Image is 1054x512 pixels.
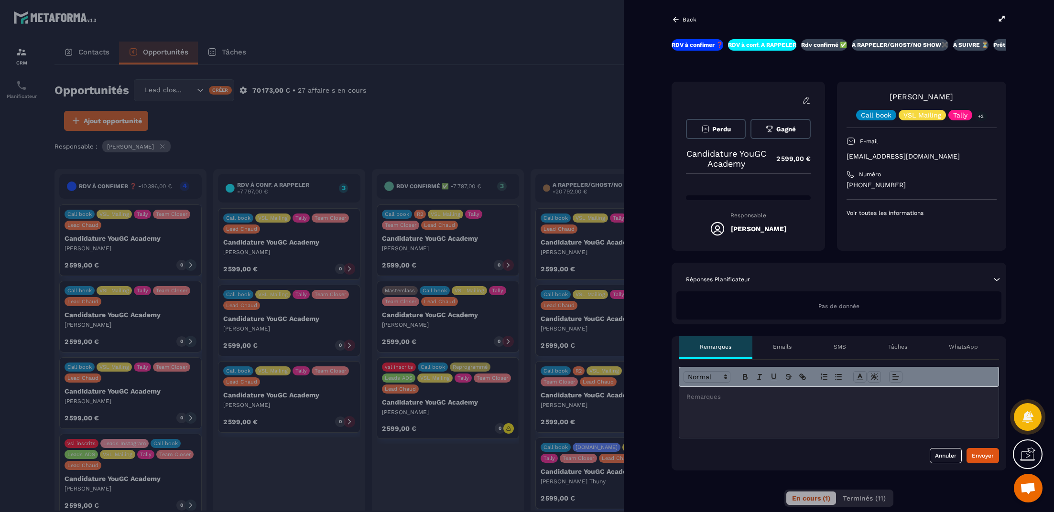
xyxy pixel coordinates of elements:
p: Emails [773,343,792,351]
p: Remarques [700,343,731,351]
button: Perdu [686,119,746,139]
button: Terminés (11) [837,491,891,505]
p: Responsable [686,212,811,219]
h5: [PERSON_NAME] [731,225,786,233]
p: Tally [953,112,967,118]
p: WhatsApp [949,343,978,351]
span: Terminés (11) [843,494,886,502]
p: Tâches [888,343,907,351]
p: +2 [975,111,987,121]
a: [PERSON_NAME] [890,92,953,101]
p: VSL Mailing [903,112,941,118]
button: Annuler [930,448,962,463]
p: Numéro [859,171,881,178]
p: SMS [834,343,846,351]
span: Perdu [712,126,731,133]
span: En cours (1) [792,494,830,502]
button: Envoyer [967,448,999,463]
p: Voir toutes les informations [847,209,997,217]
p: [PHONE_NUMBER] [847,181,997,190]
div: Ouvrir le chat [1014,474,1043,502]
p: Call book [861,112,891,118]
button: En cours (1) [786,491,836,505]
p: Réponses Planificateur [686,276,750,283]
p: 2 599,00 € [767,149,811,168]
p: E-mail [860,138,878,145]
p: Candidature YouGC Academy [686,149,767,169]
span: Gagné [776,126,796,133]
p: [EMAIL_ADDRESS][DOMAIN_NAME] [847,152,997,161]
div: Envoyer [972,451,994,460]
button: Gagné [750,119,810,139]
span: Pas de donnée [818,303,859,309]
